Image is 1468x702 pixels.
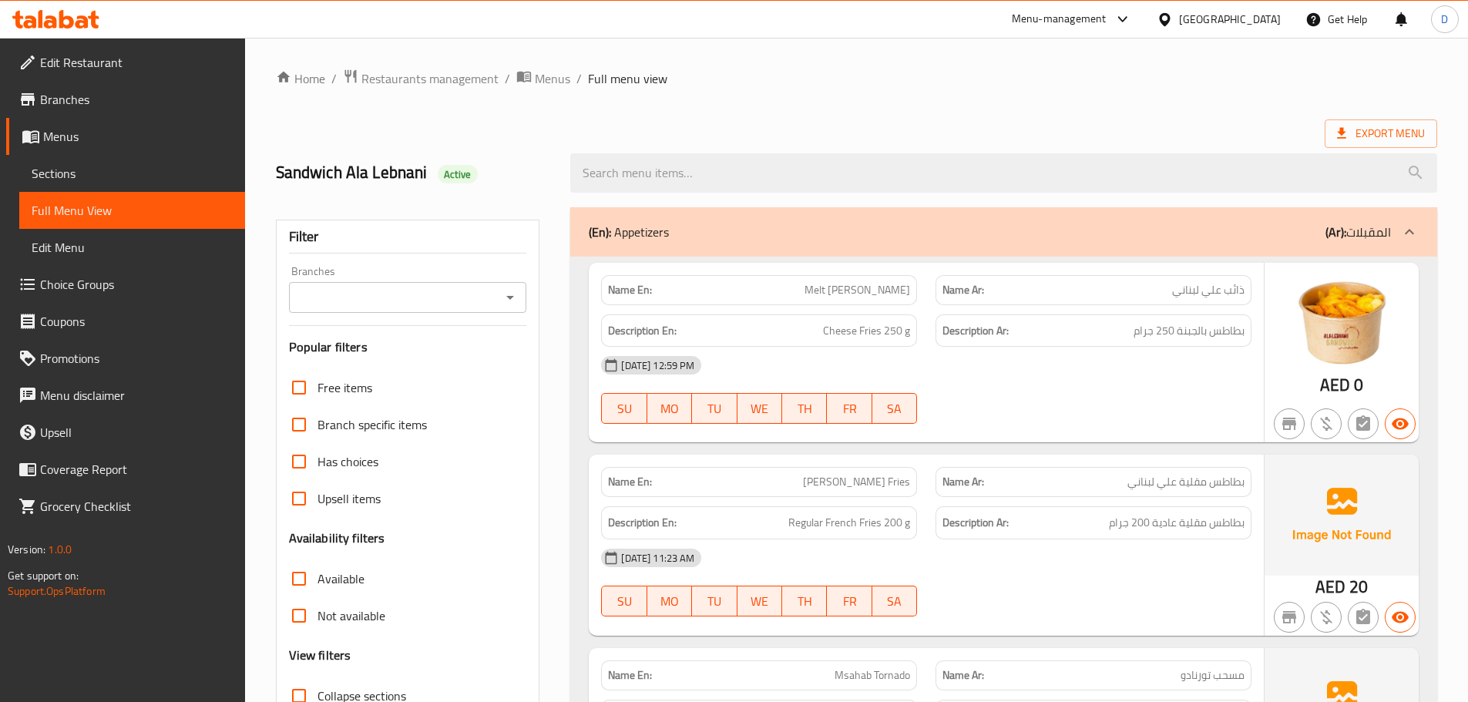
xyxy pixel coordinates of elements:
p: Appetizers [589,223,669,241]
span: TU [698,398,731,420]
li: / [505,69,510,88]
a: Coupons [6,303,245,340]
button: Not has choices [1348,408,1379,439]
strong: Description Ar: [942,513,1009,532]
button: WE [737,393,782,424]
span: مسحب تورنادو [1181,667,1245,684]
span: SA [878,590,911,613]
button: SA [872,586,917,616]
div: Filter [289,220,527,254]
img: Ae5nvW7+0k+MAAAAAElFTkSuQmCC [1265,455,1419,575]
span: [DATE] 11:23 AM [615,551,700,566]
span: Export Menu [1325,119,1437,148]
span: MO [653,398,686,420]
strong: Name Ar: [942,667,984,684]
span: AED [1315,572,1345,602]
span: 0 [1354,370,1363,400]
a: Upsell [6,414,245,451]
button: TU [692,586,737,616]
span: MO [653,590,686,613]
li: / [576,69,582,88]
a: Grocery Checklist [6,488,245,525]
strong: Name Ar: [942,282,984,298]
span: Menus [43,127,233,146]
span: Branches [40,90,233,109]
span: Has choices [317,452,378,471]
span: Get support on: [8,566,79,586]
button: MO [647,393,692,424]
span: بطاطس بالجبنة 250 جرام [1134,321,1245,341]
button: Available [1385,602,1416,633]
span: Menu disclaimer [40,386,233,405]
span: Choice Groups [40,275,233,294]
strong: Description En: [608,513,677,532]
nav: breadcrumb [276,69,1437,89]
span: TU [698,590,731,613]
span: Msahab Tornado [835,667,910,684]
strong: Description En: [608,321,677,341]
h3: View filters [289,647,351,664]
span: Export Menu [1337,124,1425,143]
span: Coupons [40,312,233,331]
button: WE [737,586,782,616]
strong: Name En: [608,667,652,684]
span: Full Menu View [32,201,233,220]
a: Coverage Report [6,451,245,488]
span: Sections [32,164,233,183]
span: SU [608,590,640,613]
button: TH [782,586,827,616]
a: Menu disclaimer [6,377,245,414]
div: Active [438,165,478,183]
h2: Sandwich Ala Lebnani [276,161,553,184]
a: Menus [6,118,245,155]
span: WE [744,398,776,420]
button: Not branch specific item [1274,408,1305,439]
span: FR [833,398,865,420]
a: Restaurants management [343,69,499,89]
span: Not available [317,606,385,625]
a: Branches [6,81,245,118]
span: Regular French Fries 200 g [788,513,910,532]
span: FR [833,590,865,613]
a: Edit Restaurant [6,44,245,81]
span: Active [438,167,478,182]
span: Full menu view [588,69,667,88]
button: Not branch specific item [1274,602,1305,633]
strong: Description Ar: [942,321,1009,341]
span: 20 [1349,572,1368,602]
a: Menus [516,69,570,89]
span: Upsell items [317,489,381,508]
span: AED [1320,370,1350,400]
button: Open [499,287,521,308]
li: / [331,69,337,88]
span: [PERSON_NAME] Fries [803,474,910,490]
span: [DATE] 12:59 PM [615,358,700,373]
span: Promotions [40,349,233,368]
div: Menu-management [1012,10,1107,29]
span: Menus [535,69,570,88]
span: Cheese Fries 250 g [823,321,910,341]
img: Fries_Melt638959585260728617.jpg [1265,263,1419,365]
button: FR [827,586,872,616]
h3: Popular filters [289,338,527,356]
span: SU [608,398,640,420]
span: TH [788,398,821,420]
button: MO [647,586,692,616]
span: بطاطس مقلية علي لبناني [1127,474,1245,490]
b: (Ar): [1325,220,1346,244]
span: Branch specific items [317,415,427,434]
span: D [1441,11,1448,28]
a: Sections [19,155,245,192]
a: Choice Groups [6,266,245,303]
a: Support.OpsPlatform [8,581,106,601]
span: ذائب علي لبناني [1172,282,1245,298]
strong: Name En: [608,282,652,298]
span: Edit Menu [32,238,233,257]
a: Promotions [6,340,245,377]
span: WE [744,590,776,613]
button: SU [601,393,647,424]
button: Not has choices [1348,602,1379,633]
span: Available [317,569,364,588]
span: بطاطس مقلية عادية 200 جرام [1109,513,1245,532]
span: Edit Restaurant [40,53,233,72]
